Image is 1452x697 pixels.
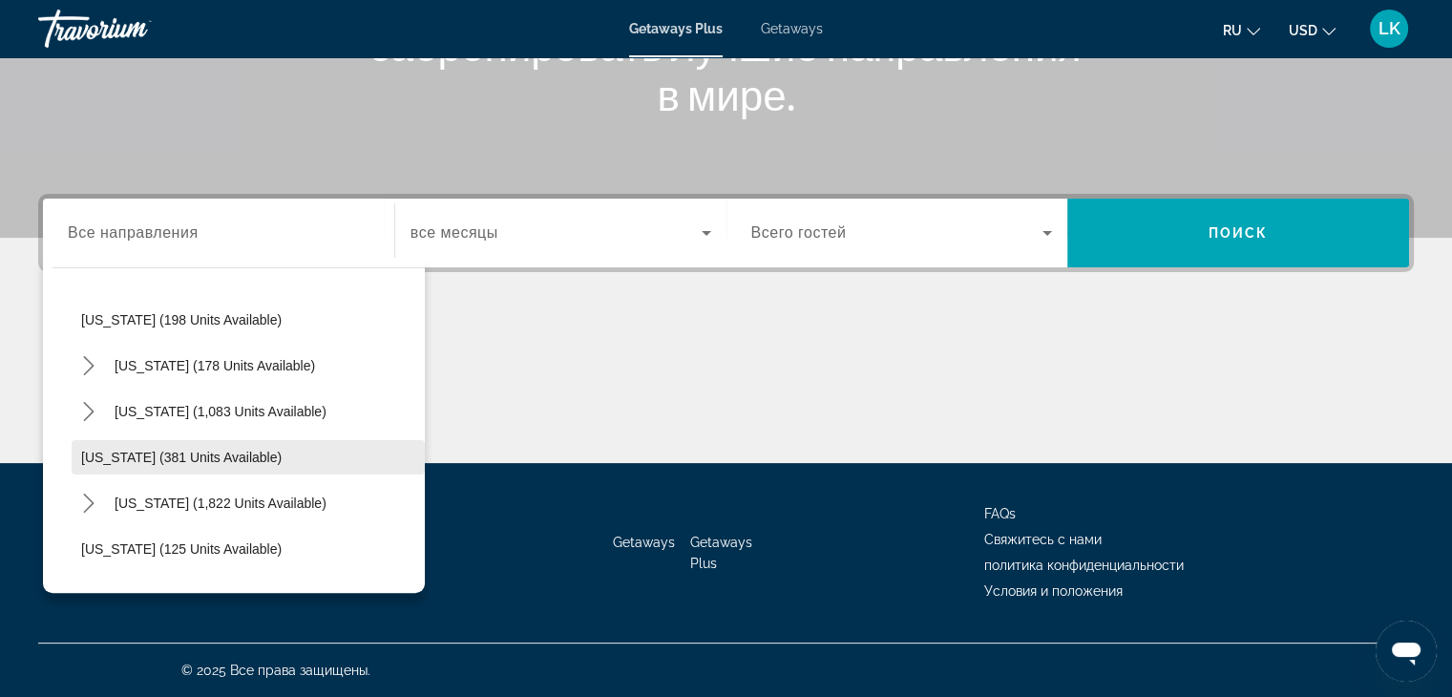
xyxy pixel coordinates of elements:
[1223,16,1260,44] button: Change language
[72,349,105,383] button: Toggle New York (178 units available) submenu
[1209,225,1269,241] span: Поиск
[690,535,752,571] a: Getaways Plus
[613,535,675,550] a: Getaways
[984,506,1016,521] a: FAQs
[68,222,369,245] input: Select destination
[761,21,823,36] a: Getaways
[81,312,282,327] span: [US_STATE] (198 units available)
[105,486,336,520] button: Select destination: Pennsylvania (1,822 units available)
[1376,621,1437,682] iframe: Button to launch messaging window
[105,394,336,429] button: Select destination: North Carolina (1,083 units available)
[115,404,326,419] span: [US_STATE] (1,083 units available)
[43,258,425,593] div: Destination options
[81,541,282,557] span: [US_STATE] (125 units available)
[115,496,326,511] span: [US_STATE] (1,822 units available)
[1289,23,1317,38] span: USD
[105,348,325,383] button: Select destination: New York (178 units available)
[1364,9,1414,49] button: User Menu
[1378,19,1400,38] span: LK
[629,21,723,36] a: Getaways Plus
[72,395,105,429] button: Toggle North Carolina (1,083 units available) submenu
[72,257,425,291] button: Select destination: New Jersey (611 units available)
[1223,23,1242,38] span: ru
[984,532,1102,547] a: Свяжитесь с нами
[1289,16,1336,44] button: Change currency
[105,578,336,612] button: Select destination: South Carolina (1,782 units available)
[751,224,847,241] span: Всего гостей
[984,583,1123,599] a: Условия и положения
[984,558,1184,573] a: политика конфиденциальности
[72,487,105,520] button: Toggle Pennsylvania (1,822 units available) submenu
[43,199,1409,267] div: Search widget
[72,303,425,337] button: Select destination: New Mexico (198 units available)
[115,358,315,373] span: [US_STATE] (178 units available)
[410,224,498,241] span: все месяцы
[72,579,105,612] button: Toggle South Carolina (1,782 units available) submenu
[81,450,282,465] span: [US_STATE] (381 units available)
[1067,199,1409,267] button: Search
[72,440,425,475] button: Select destination: Oregon (381 units available)
[38,4,229,53] a: Travorium
[68,224,199,241] span: Все направления
[181,663,370,678] span: © 2025 Все права защищены.
[72,532,425,566] button: Select destination: Rhode Island (125 units available)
